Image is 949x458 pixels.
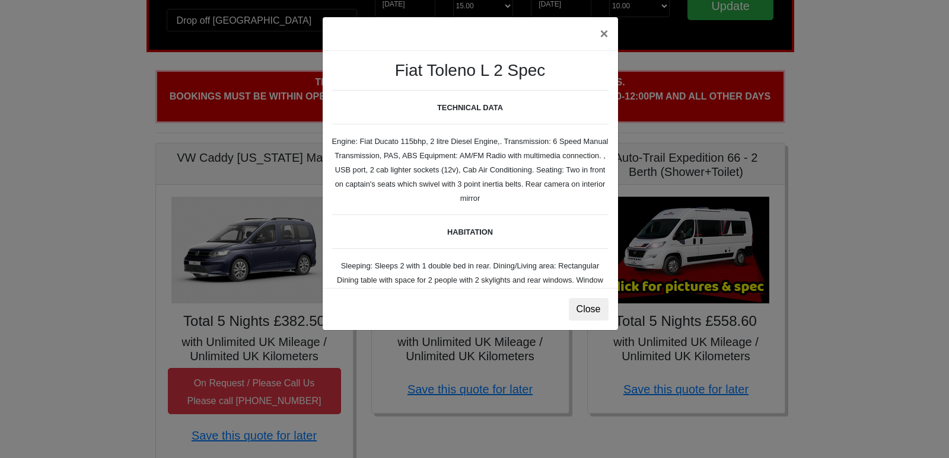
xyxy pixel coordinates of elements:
[569,298,609,321] button: Close
[437,103,503,112] b: TECHNICAL DATA
[590,17,617,50] button: ×
[447,228,493,236] b: HABITATION
[332,60,609,81] h3: Fiat Toleno L 2 Spec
